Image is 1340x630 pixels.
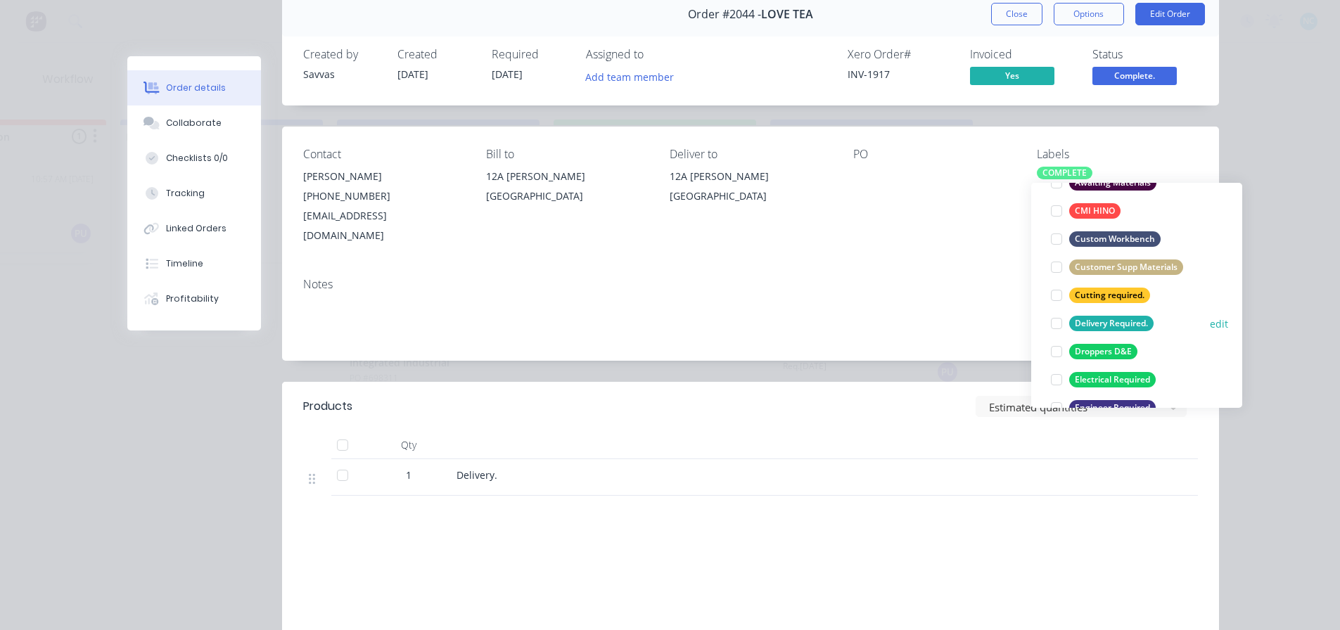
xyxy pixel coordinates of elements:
[166,152,228,165] div: Checklists 0/0
[303,167,464,245] div: [PERSON_NAME][PHONE_NUMBER][EMAIL_ADDRESS][DOMAIN_NAME]
[166,187,205,200] div: Tracking
[586,67,682,86] button: Add team member
[1069,344,1137,359] div: Droppers D&E
[1037,167,1092,179] div: COMPLETE
[970,48,1076,61] div: Invoiced
[1069,316,1154,331] div: Delivery Required.
[670,167,831,186] div: 12A [PERSON_NAME]
[366,431,451,459] div: Qty
[166,292,219,305] div: Profitability
[848,67,953,82] div: INV-1917
[761,8,813,21] span: LOVE TEA
[1210,316,1228,331] button: edit
[586,48,727,61] div: Assigned to
[1045,314,1159,333] button: Delivery Required.
[1069,400,1156,416] div: Engineer Required
[397,67,428,81] span: [DATE]
[406,468,411,482] span: 1
[303,48,381,61] div: Created by
[166,222,226,235] div: Linked Orders
[303,67,381,82] div: Savvas
[853,148,1014,161] div: PO
[1045,173,1162,193] button: Awaiting Materials
[1069,175,1156,191] div: Awaiting Materials
[848,48,953,61] div: Xero Order #
[166,82,226,94] div: Order details
[1069,372,1156,387] div: Electrical Required
[1045,285,1156,305] button: Cutting required.
[1069,288,1150,303] div: Cutting required.
[1045,342,1143,361] button: Droppers D&E
[303,148,464,161] div: Contact
[1069,203,1121,219] div: CMI HINO
[303,167,464,186] div: [PERSON_NAME]
[127,246,261,281] button: Timeline
[578,67,681,86] button: Add team member
[1045,257,1189,277] button: Customer Supp Materials
[127,105,261,141] button: Collaborate
[127,176,261,211] button: Tracking
[1045,398,1161,418] button: Engineer Required
[1069,231,1161,247] div: Custom Workbench
[1135,3,1205,25] button: Edit Order
[670,167,831,212] div: 12A [PERSON_NAME][GEOGRAPHIC_DATA]
[1092,67,1177,84] span: Complete.
[991,3,1042,25] button: Close
[127,281,261,316] button: Profitability
[1092,67,1177,88] button: Complete.
[397,48,475,61] div: Created
[127,70,261,105] button: Order details
[1092,48,1198,61] div: Status
[303,278,1198,291] div: Notes
[1037,148,1198,161] div: Labels
[492,48,569,61] div: Required
[486,186,647,206] div: [GEOGRAPHIC_DATA]
[486,167,647,212] div: 12A [PERSON_NAME][GEOGRAPHIC_DATA]
[1069,259,1183,275] div: Customer Supp Materials
[166,257,203,270] div: Timeline
[303,186,464,206] div: [PHONE_NUMBER]
[1045,370,1161,390] button: Electrical Required
[457,468,497,482] span: Delivery.
[127,211,261,246] button: Linked Orders
[127,141,261,176] button: Checklists 0/0
[1045,229,1166,249] button: Custom Workbench
[303,206,464,245] div: [EMAIL_ADDRESS][DOMAIN_NAME]
[1045,201,1126,221] button: CMI HINO
[486,148,647,161] div: Bill to
[303,398,352,415] div: Products
[688,8,761,21] span: Order #2044 -
[670,148,831,161] div: Deliver to
[670,186,831,206] div: [GEOGRAPHIC_DATA]
[1054,3,1124,25] button: Options
[492,67,523,81] span: [DATE]
[486,167,647,186] div: 12A [PERSON_NAME]
[970,67,1054,84] span: Yes
[166,117,222,129] div: Collaborate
